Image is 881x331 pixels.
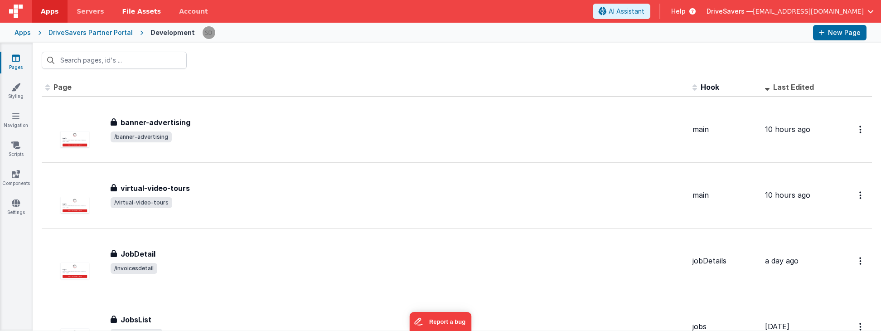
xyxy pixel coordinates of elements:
h3: JobDetail [121,248,155,259]
span: Apps [41,7,58,16]
span: AI Assistant [609,7,644,16]
button: DriveSavers — [EMAIL_ADDRESS][DOMAIN_NAME] [707,7,874,16]
span: Last Edited [773,83,814,92]
button: Options [854,252,868,270]
span: Hook [701,83,719,92]
span: 10 hours ago [765,190,810,200]
span: /invoicesdetail [111,263,157,274]
input: Search pages, id's ... [42,52,187,69]
div: Apps [15,28,31,37]
span: a day ago [765,256,799,265]
button: Options [854,186,868,204]
span: Help [671,7,686,16]
iframe: Marker.io feedback button [410,312,472,331]
div: main [692,190,758,200]
img: 315f4d8053e16d8177245540504d26c4 [203,26,215,39]
span: /virtual-video-tours [111,197,172,208]
button: AI Assistant [593,4,650,19]
h3: banner-advertising [121,117,190,128]
div: jobDetails [692,256,758,266]
h3: virtual-video-tours [121,183,190,194]
h3: JobsList [121,314,151,325]
span: File Assets [122,7,161,16]
span: Page [53,83,72,92]
span: 10 hours ago [765,125,810,134]
button: New Page [813,25,866,40]
div: main [692,124,758,135]
button: Options [854,120,868,139]
span: Servers [77,7,104,16]
div: Development [150,28,195,37]
span: /banner-advertising [111,131,172,142]
span: DriveSavers — [707,7,753,16]
span: [DATE] [765,322,789,331]
span: [EMAIL_ADDRESS][DOMAIN_NAME] [753,7,864,16]
div: DriveSavers Partner Portal [48,28,133,37]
